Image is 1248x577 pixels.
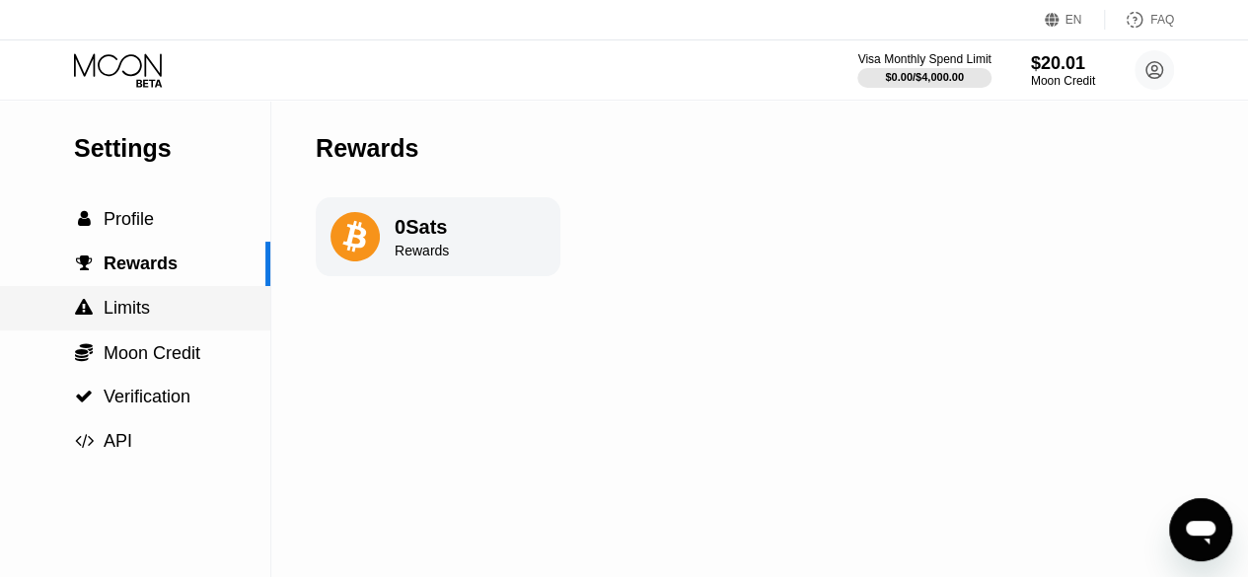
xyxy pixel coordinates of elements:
[104,431,132,451] span: API
[857,52,991,66] div: Visa Monthly Spend Limit
[885,71,964,83] div: $0.00 / $4,000.00
[104,387,190,406] span: Verification
[104,298,150,318] span: Limits
[1150,13,1174,27] div: FAQ
[395,243,449,258] div: Rewards
[74,388,94,405] div: 
[74,254,94,272] div: 
[75,299,93,317] span: 
[395,216,449,239] div: 0 Sats
[78,210,91,228] span: 
[74,134,270,163] div: Settings
[1045,10,1105,30] div: EN
[1031,53,1095,74] div: $20.01
[104,253,178,273] span: Rewards
[74,342,94,362] div: 
[1031,53,1095,88] div: $20.01Moon Credit
[74,299,94,317] div: 
[75,388,93,405] span: 
[1169,498,1232,561] iframe: Button to launch messaging window
[104,209,154,229] span: Profile
[74,432,94,450] div: 
[75,342,93,362] span: 
[857,52,991,88] div: Visa Monthly Spend Limit$0.00/$4,000.00
[1065,13,1082,27] div: EN
[104,343,200,363] span: Moon Credit
[74,210,94,228] div: 
[76,254,93,272] span: 
[316,134,418,163] div: Rewards
[1031,74,1095,88] div: Moon Credit
[75,432,94,450] span: 
[1105,10,1174,30] div: FAQ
